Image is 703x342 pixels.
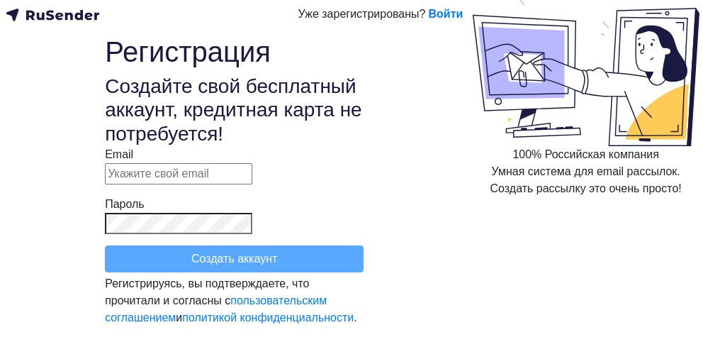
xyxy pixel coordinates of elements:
a: Войти [428,6,463,23]
h3: Создайте свой бесплатный аккаунт, кредитная карта не потребуется! [105,75,364,146]
a: политикой конфиденциальности [182,311,354,324]
div: 100% Российская компания [512,146,659,163]
input: Укажите свой email [105,163,252,184]
div: Умная система для email рассылок. Создать рассылку это очень просто! [490,163,682,197]
h1: Регистрация [105,35,364,69]
div: Пароль [105,196,364,213]
div: Email [105,146,364,163]
div: Уже зарегистрированы? [298,6,426,23]
button: Создать аккаунт [105,246,364,272]
a: пользовательским соглашением [105,294,327,324]
div: Регистрируясь, вы подтверждаете, что прочитали и согласны с и . [105,275,364,326]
